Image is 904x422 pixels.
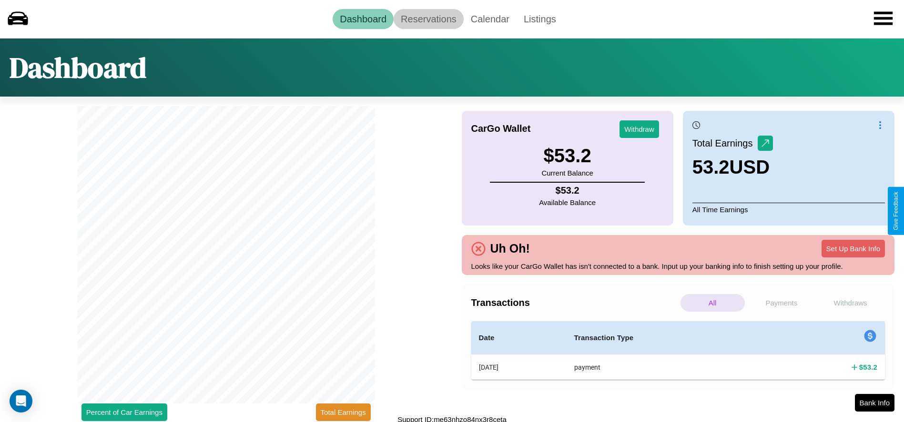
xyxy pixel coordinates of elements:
h3: $ 53.2 [541,145,593,167]
h1: Dashboard [10,48,146,87]
button: Withdraw [620,120,659,138]
th: payment [567,354,769,380]
p: Withdraws [818,294,883,312]
button: Bank Info [855,394,894,412]
p: Available Balance [539,196,596,209]
a: Calendar [464,9,517,29]
p: Current Balance [541,167,593,179]
th: [DATE] [471,354,567,380]
a: Dashboard [333,9,394,29]
div: Give Feedback [893,192,899,230]
p: Total Earnings [692,135,758,152]
p: All [681,294,745,312]
h4: $ 53.2 [859,362,877,372]
a: Listings [517,9,563,29]
button: Percent of Car Earnings [81,403,167,421]
div: Open Intercom Messenger [10,390,32,412]
table: simple table [471,321,885,380]
button: Total Earnings [316,403,371,421]
p: Looks like your CarGo Wallet has isn't connected to a bank. Input up your banking info to finish ... [471,260,885,273]
a: Reservations [394,9,464,29]
h4: Transaction Type [574,332,761,343]
h4: Transactions [471,297,678,308]
h4: $ 53.2 [539,185,596,196]
h3: 53.2 USD [692,157,773,178]
p: Payments [750,294,814,312]
button: Set Up Bank Info [822,240,885,257]
h4: Date [479,332,559,343]
h4: CarGo Wallet [471,123,531,134]
p: All Time Earnings [692,203,885,216]
h4: Uh Oh! [486,242,535,255]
